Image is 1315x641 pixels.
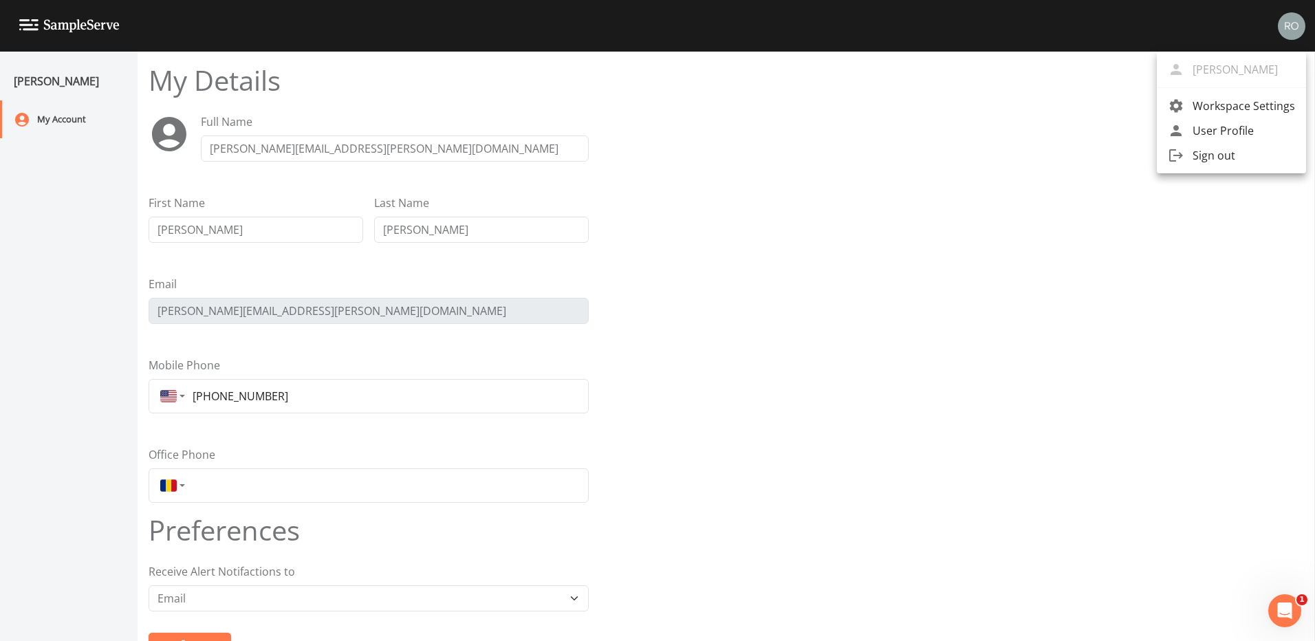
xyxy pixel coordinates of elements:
a: Workspace Settings [1157,94,1306,118]
a: User Profile [1157,118,1306,143]
span: Sign out [1193,147,1295,164]
span: User Profile [1193,122,1295,139]
span: Workspace Settings [1193,98,1295,114]
span: 1 [1296,594,1307,605]
iframe: Intercom live chat [1268,594,1301,627]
